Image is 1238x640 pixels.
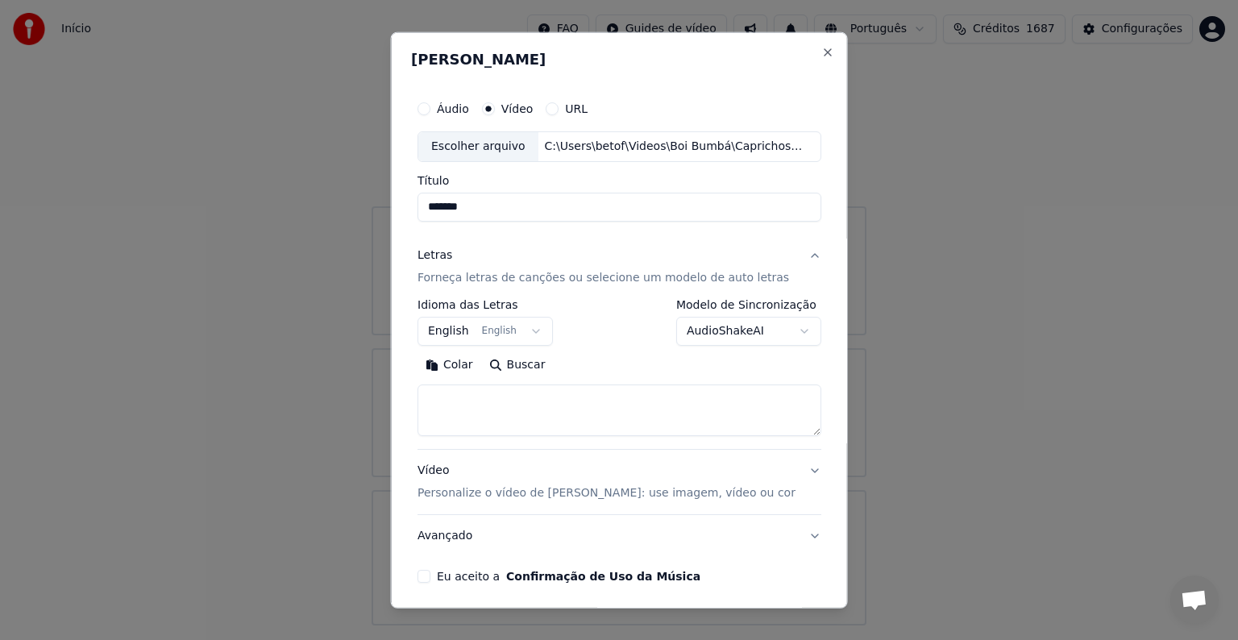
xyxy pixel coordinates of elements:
[501,103,533,114] label: Vídeo
[418,270,789,286] p: Forneça letras de canções ou selecione um modelo de auto letras
[418,175,821,186] label: Título
[418,132,538,161] div: Escolher arquivo
[418,352,481,378] button: Colar
[506,571,700,582] button: Eu aceito a
[418,299,821,449] div: LetrasForneça letras de canções ou selecione um modelo de auto letras
[418,450,821,514] button: VídeoPersonalize o vídeo de [PERSON_NAME]: use imagem, vídeo ou cor
[565,103,588,114] label: URL
[411,52,828,67] h2: [PERSON_NAME]
[418,299,553,310] label: Idioma das Letras
[418,463,796,501] div: Vídeo
[675,299,820,310] label: Modelo de Sincronização
[418,247,452,264] div: Letras
[480,352,553,378] button: Buscar
[418,485,796,501] p: Personalize o vídeo de [PERSON_NAME]: use imagem, vídeo ou cor
[418,515,821,557] button: Avançado
[437,103,469,114] label: Áudio
[418,235,821,299] button: LetrasForneça letras de canções ou selecione um modelo de auto letras
[437,571,700,582] label: Eu aceito a
[538,139,812,155] div: C:\Users\betof\Videos\Boi Bumbá\Caprichoso 2004\[PERSON_NAME] 2004 (Parintins HD® Vídeos).mp4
